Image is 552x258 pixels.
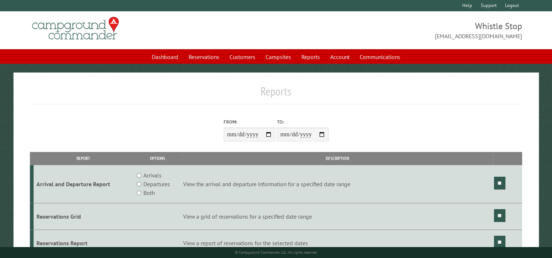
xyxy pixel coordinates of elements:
[182,152,493,165] th: Description
[235,250,317,255] small: © Campground Commander LLC. All rights reserved.
[225,50,260,64] a: Customers
[34,230,134,256] td: Reservations Report
[30,14,121,43] img: Campground Commander
[34,203,134,230] td: Reservations Grid
[182,230,493,256] td: View a report of reservations for the selected dates
[276,20,522,40] span: Whistle Stop [EMAIL_ADDRESS][DOMAIN_NAME]
[355,50,405,64] a: Communications
[326,50,354,64] a: Account
[147,50,183,64] a: Dashboard
[182,203,493,230] td: View a grid of reservations for a specified date range
[143,171,162,180] label: Arrivals
[30,84,522,104] h1: Reports
[277,118,329,125] label: To:
[143,180,170,188] label: Departures
[34,165,134,203] td: Arrival and Departure Report
[134,152,182,165] th: Options
[224,118,275,125] label: From:
[182,165,493,203] td: View the arrival and departure information for a specified date range
[34,152,134,165] th: Report
[297,50,324,64] a: Reports
[143,188,155,197] label: Both
[184,50,224,64] a: Reservations
[261,50,296,64] a: Campsites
